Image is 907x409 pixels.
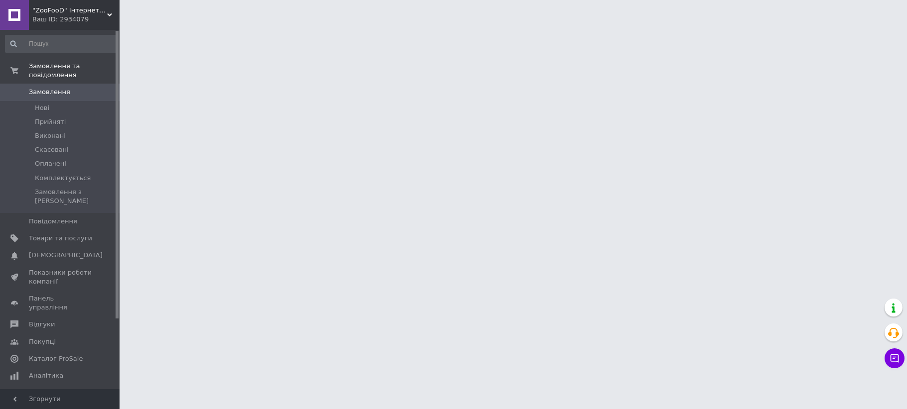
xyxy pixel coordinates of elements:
span: Повідомлення [29,217,77,226]
span: Товари та послуги [29,234,92,243]
span: [DEMOGRAPHIC_DATA] [29,251,103,260]
input: Пошук [5,35,117,53]
span: Комплектується [35,174,91,183]
span: Скасовані [35,145,69,154]
span: Інструменти веб-майстра та SEO [29,388,92,406]
span: Прийняті [35,117,66,126]
span: Замовлення та повідомлення [29,62,120,80]
span: Показники роботи компанії [29,268,92,286]
span: Покупці [29,337,56,346]
span: Панель управління [29,294,92,312]
span: "ZooFooD" Інтернет-магазин [32,6,107,15]
span: Каталог ProSale [29,354,83,363]
button: Чат з покупцем [885,348,905,368]
span: Замовлення з [PERSON_NAME] [35,188,116,205]
span: Оплачені [35,159,66,168]
span: Аналітика [29,371,63,380]
span: Замовлення [29,88,70,97]
span: Нові [35,103,49,112]
span: Відгуки [29,320,55,329]
div: Ваш ID: 2934079 [32,15,120,24]
span: Виконані [35,131,66,140]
